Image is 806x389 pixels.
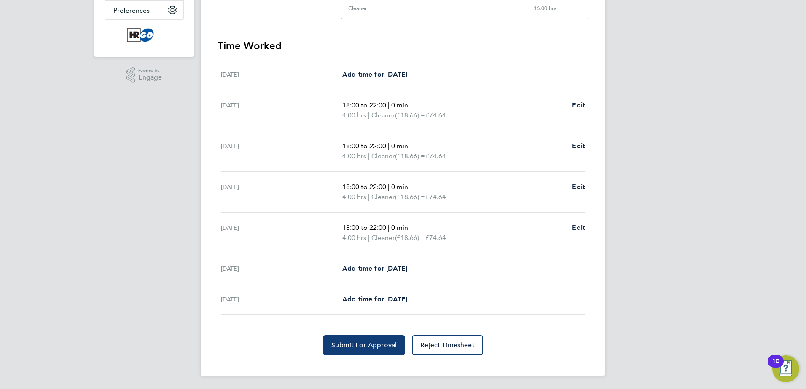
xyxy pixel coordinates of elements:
[126,67,162,83] a: Powered byEngage
[342,111,366,119] span: 4.00 hrs
[221,294,342,304] div: [DATE]
[105,1,183,19] button: Preferences
[395,152,425,160] span: (£18.66) =
[105,28,184,42] a: Go to home page
[395,193,425,201] span: (£18.66) =
[221,100,342,120] div: [DATE]
[368,234,370,242] span: |
[368,193,370,201] span: |
[572,141,585,151] a: Edit
[221,141,342,161] div: [DATE]
[388,183,390,191] span: |
[221,223,342,243] div: [DATE]
[342,234,366,242] span: 4.00 hrs
[342,69,407,80] a: Add time for [DATE]
[342,142,386,150] span: 18:00 to 22:00
[772,361,779,372] div: 10
[371,110,395,120] span: Cleaner
[342,264,407,274] a: Add time for [DATE]
[391,142,408,150] span: 0 min
[221,69,342,80] div: [DATE]
[342,264,407,272] span: Add time for [DATE]
[420,341,475,349] span: Reject Timesheet
[425,152,446,160] span: £74.64
[388,224,390,232] span: |
[572,223,585,233] a: Edit
[391,101,408,109] span: 0 min
[138,74,162,81] span: Engage
[425,234,446,242] span: £74.64
[342,152,366,160] span: 4.00 hrs
[527,5,588,19] div: 16.00 hrs
[221,264,342,274] div: [DATE]
[412,335,483,355] button: Reject Timesheet
[342,183,386,191] span: 18:00 to 22:00
[127,28,161,42] img: hrgoplc-logo-retina.png
[331,341,397,349] span: Submit For Approval
[395,111,425,119] span: (£18.66) =
[342,295,407,303] span: Add time for [DATE]
[371,192,395,202] span: Cleaner
[342,193,366,201] span: 4.00 hrs
[572,142,585,150] span: Edit
[342,101,386,109] span: 18:00 to 22:00
[138,67,162,74] span: Powered by
[221,182,342,202] div: [DATE]
[113,6,150,14] span: Preferences
[323,335,405,355] button: Submit For Approval
[572,100,585,110] a: Edit
[368,111,370,119] span: |
[572,183,585,191] span: Edit
[572,224,585,232] span: Edit
[348,5,367,12] div: Cleaner
[391,224,408,232] span: 0 min
[425,193,446,201] span: £74.64
[342,224,386,232] span: 18:00 to 22:00
[388,101,390,109] span: |
[342,294,407,304] a: Add time for [DATE]
[395,234,425,242] span: (£18.66) =
[425,111,446,119] span: £74.64
[371,233,395,243] span: Cleaner
[218,39,588,53] h3: Time Worked
[572,101,585,109] span: Edit
[342,70,407,78] span: Add time for [DATE]
[368,152,370,160] span: |
[572,182,585,192] a: Edit
[388,142,390,150] span: |
[391,183,408,191] span: 0 min
[371,151,395,161] span: Cleaner
[772,355,799,382] button: Open Resource Center, 10 new notifications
